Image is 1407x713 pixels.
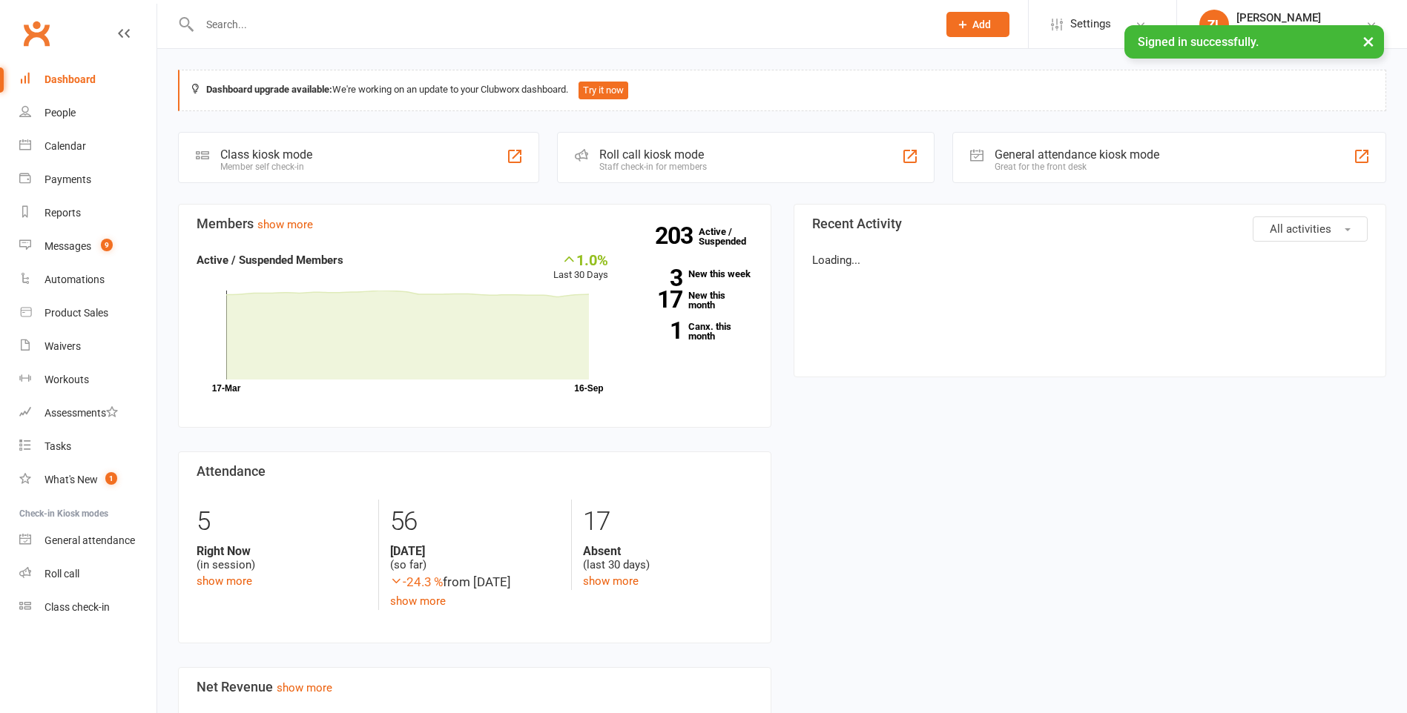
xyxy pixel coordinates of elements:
div: (so far) [390,544,560,572]
a: Class kiosk mode [19,591,156,624]
a: show more [277,681,332,694]
a: General attendance kiosk mode [19,524,156,557]
a: Automations [19,263,156,296]
a: People [19,96,156,130]
strong: [DATE] [390,544,560,558]
strong: 3 [630,267,682,289]
a: show more [257,218,313,231]
strong: Right Now [197,544,367,558]
span: -24.3 % [390,574,443,589]
span: Add [972,19,991,30]
a: Workouts [19,363,156,397]
h3: Recent Activity [812,216,1368,231]
a: show more [390,594,446,608]
div: from [DATE] [390,572,560,592]
strong: Active / Suspended Members [197,253,343,267]
div: General attendance [45,534,135,546]
div: Class check-in [45,601,110,613]
button: Add [946,12,1009,37]
div: (last 30 days) [583,544,753,572]
span: 1 [105,472,117,485]
div: Roll call [45,568,79,580]
div: Last 30 Days [553,251,608,283]
div: Uniting Seniors Gym Orange [1236,24,1365,38]
strong: 203 [655,225,699,247]
div: People [45,107,76,119]
div: 1.0% [553,251,608,268]
a: Reports [19,196,156,230]
a: Dashboard [19,63,156,96]
h3: Members [197,216,753,231]
button: × [1355,25,1382,57]
strong: Dashboard upgrade available: [206,84,332,95]
div: Reports [45,207,81,219]
a: Product Sales [19,296,156,330]
strong: Absent [583,544,753,558]
a: Roll call [19,557,156,591]
a: Tasks [19,430,156,463]
a: show more [583,574,639,588]
div: 17 [583,500,753,544]
p: Loading... [812,251,1368,269]
a: 1Canx. this month [630,322,753,341]
a: Calendar [19,130,156,163]
div: Class kiosk mode [220,147,312,162]
input: Search... [195,14,927,35]
a: Assessments [19,397,156,430]
strong: 17 [630,288,682,311]
div: Product Sales [45,307,108,319]
span: Signed in successfully. [1138,35,1259,49]
div: Workouts [45,374,89,385]
div: Payments [45,173,91,185]
a: show more [197,574,252,588]
span: 9 [101,239,113,251]
div: Roll call kiosk mode [599,147,707,162]
span: Settings [1070,7,1111,41]
div: ZL [1199,10,1229,39]
div: Messages [45,240,91,252]
div: Dashboard [45,73,96,85]
a: What's New1 [19,463,156,497]
div: Assessments [45,407,118,419]
button: Try it now [579,82,628,99]
div: Calendar [45,140,86,152]
div: Automations [45,273,105,285]
div: Waivers [45,340,81,352]
div: Staff check-in for members [599,162,707,172]
a: Payments [19,163,156,196]
div: 5 [197,500,367,544]
div: General attendance kiosk mode [995,147,1159,162]
h3: Net Revenue [197,680,753,694]
a: 17New this month [630,291,753,310]
div: Great for the front desk [995,162,1159,172]
div: We're working on an update to your Clubworx dashboard. [178,70,1386,111]
a: 3New this week [630,269,753,279]
button: All activities [1253,216,1368,242]
a: Waivers [19,330,156,363]
div: [PERSON_NAME] [1236,11,1365,24]
a: Clubworx [18,15,55,52]
div: 56 [390,500,560,544]
h3: Attendance [197,464,753,479]
a: Messages 9 [19,230,156,263]
strong: 1 [630,319,682,342]
span: All activities [1270,222,1331,236]
div: Tasks [45,440,71,452]
div: What's New [45,474,98,485]
div: Member self check-in [220,162,312,172]
div: (in session) [197,544,367,572]
a: 203Active / Suspended [699,216,764,257]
